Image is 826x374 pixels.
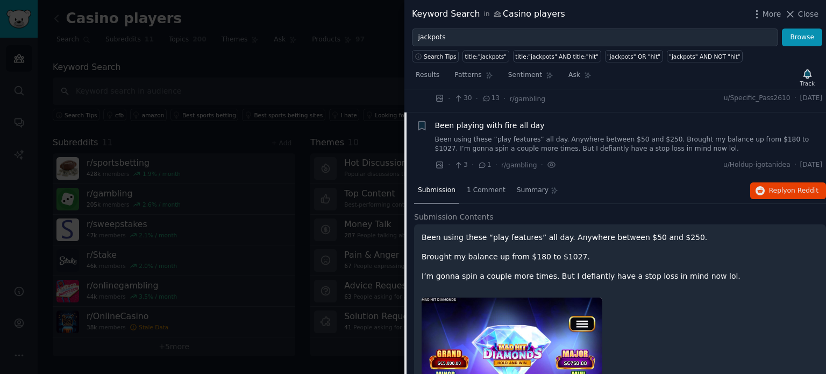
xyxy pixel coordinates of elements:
[763,9,781,20] span: More
[435,120,545,131] a: Been playing with fire all day
[501,161,537,169] span: r/gambling
[418,186,455,195] span: Submission
[750,182,826,200] button: Replyon Reddit
[769,186,818,196] span: Reply
[800,80,815,87] div: Track
[454,160,467,170] span: 3
[503,93,505,104] span: ·
[462,50,509,62] a: title:"jackpots"
[412,8,565,21] div: Keyword Search Casino players
[607,53,660,60] div: "jackpots" OR "hit"
[448,93,450,104] span: ·
[483,10,489,19] span: in
[416,70,439,80] span: Results
[669,53,740,60] div: "jackpots" AND NOT "hit"
[465,53,507,60] div: title:"jackpots"
[412,67,443,89] a: Results
[724,94,791,103] span: u/Specific_Pass2610
[467,186,505,195] span: 1 Comment
[800,94,822,103] span: [DATE]
[513,50,601,62] a: title:"jackpots" AND title:"hit"
[478,160,491,170] span: 1
[787,187,818,194] span: on Reddit
[540,159,543,171] span: ·
[794,94,796,103] span: ·
[568,70,580,80] span: Ask
[495,159,497,171] span: ·
[422,251,818,263] p: Brought my balance up from $180 to $1027.
[751,9,781,20] button: More
[565,67,595,89] a: Ask
[517,186,549,195] span: Summary
[422,271,818,282] p: I’m gonna spin a couple more times. But I defiantly have a stop loss in mind now lol.
[798,9,818,20] span: Close
[454,70,481,80] span: Patterns
[454,94,472,103] span: 30
[723,160,791,170] span: u/Holdup-igotanidea
[448,159,450,171] span: ·
[472,159,474,171] span: ·
[796,66,818,89] button: Track
[451,67,496,89] a: Patterns
[414,211,494,223] span: Submission Contents
[412,50,459,62] button: Search Tips
[510,95,546,103] span: r/gambling
[794,160,796,170] span: ·
[412,29,778,47] input: Try a keyword related to your business
[800,160,822,170] span: [DATE]
[605,50,663,62] a: "jackpots" OR "hit"
[424,53,457,60] span: Search Tips
[785,9,818,20] button: Close
[504,67,557,89] a: Sentiment
[508,70,542,80] span: Sentiment
[782,29,822,47] button: Browse
[667,50,743,62] a: "jackpots" AND NOT "hit"
[476,93,478,104] span: ·
[435,135,823,154] a: Been using these “play features” all day. Anywhere between $50 and $250. Brought my balance up fr...
[482,94,500,103] span: 13
[422,232,818,243] p: Been using these “play features” all day. Anywhere between $50 and $250.
[515,53,599,60] div: title:"jackpots" AND title:"hit"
